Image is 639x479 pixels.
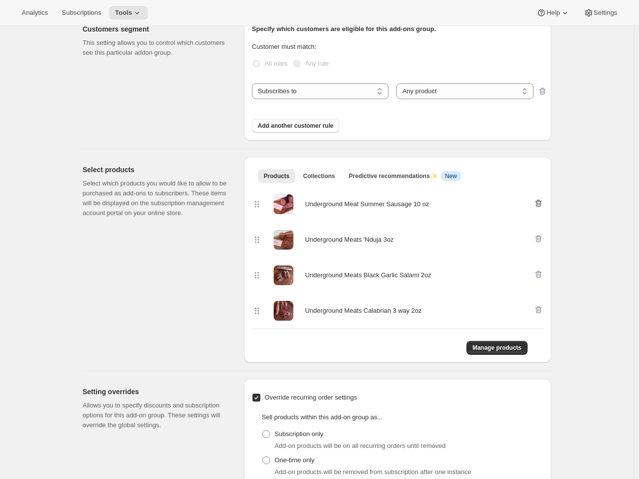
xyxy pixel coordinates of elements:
[305,306,422,316] div: Underground Meats Calabrian 3 way 2oz
[265,394,357,401] span: Override recurring order settings
[252,25,436,33] span: Specify which customers are eligible for this add-ons group.
[22,9,48,17] span: Analytics
[16,6,54,20] button: Analytics
[578,6,623,20] button: Settings
[531,6,575,20] button: Help
[305,199,429,209] div: Underground Meat Summer Sausage 10 oz
[264,172,289,180] span: Products
[258,122,333,130] span: Add another customer rule
[83,387,228,397] h2: Setting overrides
[275,456,315,464] span: One-time only
[275,468,471,476] span: Add-on products will be removed from subscription after one instance
[274,230,293,250] img: Underground Meats 'Nduja 3oz
[109,6,148,20] button: Tools
[466,341,527,355] button: Manage products
[274,194,293,214] img: Underground Meat Summer Sausage 10 oz
[62,9,101,17] span: Subscriptions
[265,60,287,67] span: All rules
[83,165,228,175] h2: Select products
[303,172,335,180] span: Collections
[56,6,107,20] button: Subscriptions
[83,401,228,430] p: Allows you to specify discounts and subscription options for this add-on group. These settings wi...
[472,344,521,352] span: Manage products
[262,412,543,422] p: Sell products within this add-on group as...
[83,24,228,34] h2: Customers segment
[305,270,431,280] div: Underground Meats Black Garlic Salami 2oz
[275,442,446,449] span: Add-on products will be on all recurring orders until removed
[83,38,228,58] p: This setting allows you to control which customers see this particular addon group.
[274,265,293,285] img: Underground Meats Black Garlic Salami 2oz
[115,9,132,17] span: Tools
[275,430,323,438] span: Subscription only
[546,9,560,17] span: Help
[445,172,457,180] span: New
[252,42,543,52] p: Customer must match:
[252,119,339,133] button: Add another customer rule
[274,301,293,321] img: Underground Meats Calabrian 3 way 2oz
[349,173,437,180] span: Predictive recommendations ✨
[83,179,228,218] p: Select which products you would like to allow to be purchased as add-ons to subscribers. These it...
[305,235,394,245] div: Underground Meats 'Nduja 3oz
[594,9,617,17] span: Settings
[305,60,329,67] span: Any rule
